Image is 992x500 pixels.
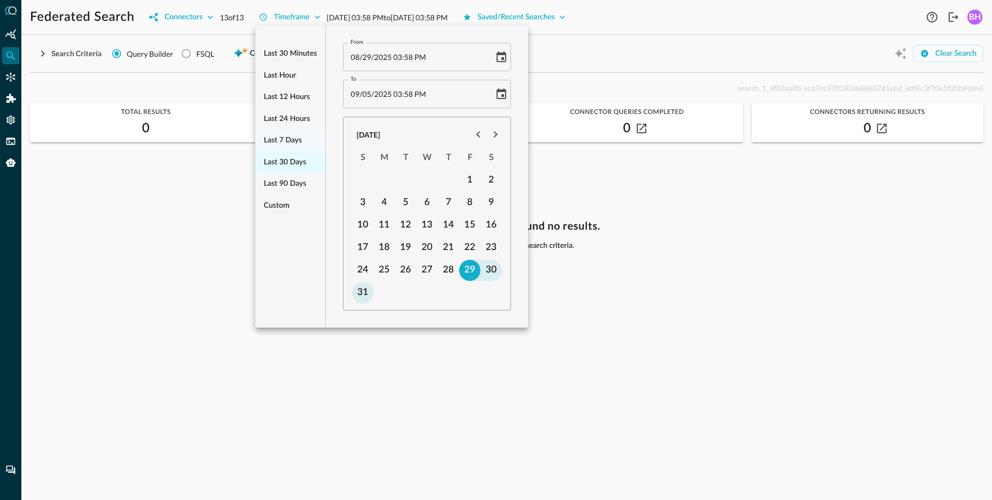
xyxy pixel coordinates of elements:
button: 8 [460,192,481,214]
span: Last 30 days [264,156,306,169]
div: Last 90 days [255,173,325,195]
span: Hours [393,89,402,99]
span: Last 90 days [264,177,306,191]
span: Minutes [404,89,413,99]
span: Saturday [482,147,501,169]
button: 17 [353,237,374,259]
button: 18 [374,237,395,259]
button: 3 [353,192,374,214]
span: / [360,52,362,62]
button: Choose date, selected date is Aug 29, 2025 [493,49,510,66]
span: Wednesday [417,147,437,169]
label: From [350,38,363,47]
span: Thursday [439,147,458,169]
button: 9 [481,192,502,214]
span: Year [374,52,392,62]
button: Previous month [470,126,487,143]
button: 23 [481,237,502,259]
button: Next month [487,126,504,143]
span: Day [362,89,371,99]
span: Month [350,52,360,62]
span: Hours [393,52,402,62]
span: Monday [375,147,394,169]
button: 15 [460,215,481,236]
span: Friday [460,147,479,169]
button: 30 [481,260,502,281]
button: 4 [374,192,395,214]
button: 13 [417,215,438,236]
button: 31 [353,282,374,304]
button: 16 [481,215,502,236]
button: 21 [438,237,460,259]
span: Meridiem [415,52,426,62]
span: Last hour [264,69,296,82]
span: / [360,89,362,99]
span: Last 12 hours [264,90,310,104]
button: 19 [395,237,417,259]
div: Last 30 days [255,151,325,173]
div: Custom [255,195,325,217]
button: 12 [395,215,417,236]
button: 24 [353,260,374,281]
button: 2 [481,170,502,191]
button: 26 [395,260,417,281]
span: Tuesday [396,147,415,169]
button: 6 [417,192,438,214]
button: 25 [374,260,395,281]
button: 20 [417,237,438,259]
button: 10 [353,215,374,236]
button: Choose date, selected date is Sep 5, 2025 [493,86,510,103]
div: Last 12 hours [255,86,325,108]
span: Meridiem [415,89,426,99]
button: 11 [374,215,395,236]
button: 1 [460,170,481,191]
span: Year [374,89,392,99]
div: Last 24 hours [255,108,325,130]
span: Month [350,89,360,99]
button: 5 [395,192,417,214]
span: / [371,89,374,99]
span: : [402,52,405,62]
div: Last hour [255,65,325,87]
span: Last 30 minutes [264,47,317,60]
button: 14 [438,215,460,236]
span: Minutes [404,52,413,62]
button: 29 [460,260,481,281]
button: 7 [438,192,460,214]
label: To [350,75,356,84]
button: 22 [460,237,481,259]
div: [DATE] [356,129,380,140]
span: Last 24 hours [264,112,310,126]
span: Custom [264,199,289,213]
span: / [371,52,374,62]
span: : [402,89,405,99]
button: 28 [438,260,460,281]
span: Sunday [353,147,372,169]
span: Day [362,52,371,62]
button: 27 [417,260,438,281]
div: Last 30 minutes [255,43,325,65]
